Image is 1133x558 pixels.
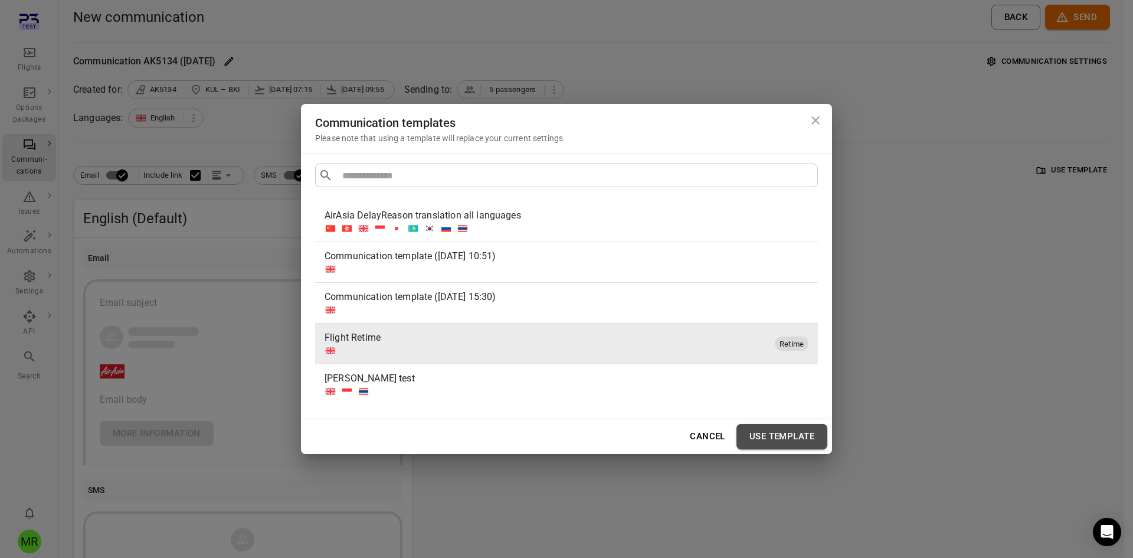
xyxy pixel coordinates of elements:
[775,338,808,350] span: Retime
[804,109,827,132] button: Close dialog
[736,424,827,449] button: Use template
[315,201,818,242] div: AirAsia DelayReason translation all languages
[315,324,818,364] div: Flight RetimeRetime
[315,283,818,323] div: Communication template ([DATE] 15:30)
[315,113,818,132] div: Communication templates
[315,364,818,404] div: [PERSON_NAME] test
[325,208,804,223] div: AirAsia DelayReason translation all languages
[325,290,804,304] div: Communication template ([DATE] 15:30)
[315,132,818,144] div: Please note that using a template will replace your current settings
[325,249,804,263] div: Communication template ([DATE] 10:51)
[325,331,770,345] div: Flight Retime
[1093,518,1121,546] div: Open Intercom Messenger
[315,242,818,282] div: Communication template ([DATE] 10:51)
[325,371,804,386] div: [PERSON_NAME] test
[683,424,732,449] button: Cancel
